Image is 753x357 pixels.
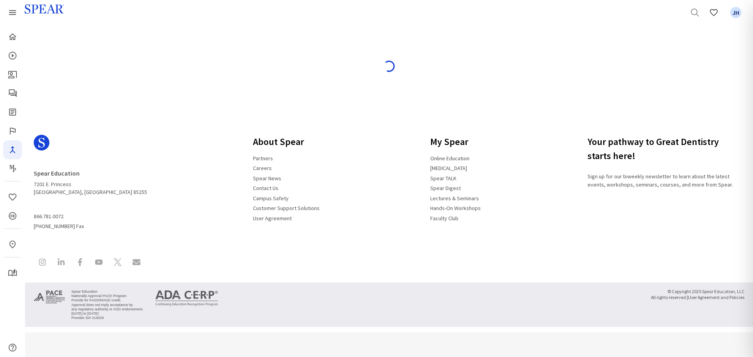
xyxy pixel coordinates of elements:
li: Provide for FAGD/MAGD credit. [71,298,144,303]
a: Spear Education on Instagram [34,254,51,273]
a: Spear Education [34,166,84,180]
a: Partners [248,152,278,165]
a: Contact Us [248,181,283,195]
small: © Copyright 2025 Spear Education, LLC All rights reserved | [651,289,744,301]
a: Spear Digest [3,103,22,121]
a: Lectures & Seminars [426,192,484,205]
li: Spear Education [71,290,144,294]
a: User Agreement and Policies [688,293,744,302]
a: Online Education [426,152,474,165]
a: Navigator Pro [3,140,22,159]
h4: Loading [39,49,739,56]
a: Careers [248,161,276,175]
a: Faculty Club [426,212,463,225]
a: Spear Talk [3,84,22,103]
a: Spear Products [3,3,22,22]
li: any regulatory authority or AGD endorsement. [71,307,144,312]
a: CE Credits [3,207,22,225]
a: Spear Education on Facebook [71,254,89,273]
a: Spear Education on YouTube [90,254,107,273]
a: Patient Education [3,65,22,84]
svg: Spear Logo [34,135,49,150]
h3: About Spear [248,132,324,152]
a: Favorites [704,3,723,22]
img: Approved PACE Program Provider [34,289,65,305]
a: 866.781.0072 [34,210,68,223]
a: Spear Education on X [109,254,126,273]
a: [MEDICAL_DATA] [426,161,472,175]
h3: My Spear [426,132,486,152]
li: Nationally Approval PACE Program [71,294,144,298]
a: Spear News [248,172,286,185]
a: Campus Safety [248,192,293,205]
h3: Your pathway to Great Dentistry starts here! [587,132,748,166]
a: Search [686,3,704,22]
img: ADA CERP Continuing Education Recognition Program [155,290,218,306]
a: Favorites [3,188,22,207]
a: Home [3,27,22,46]
a: Contact Spear Education [128,254,145,273]
a: Spear Digest [426,181,466,195]
li: Provider ID# 219029 [71,316,144,320]
a: Masters Program [3,159,22,178]
p: Sign up for our biweekly newsletter to learn about the latest events, workshops, seminars, course... [587,172,748,189]
img: spinner-blue.svg [383,60,395,72]
a: Favorites [726,3,745,22]
li: [DATE] to [DATE] [71,312,144,316]
a: Faculty Club Elite [3,121,22,140]
a: Customer Support Solutions [248,201,324,215]
a: Hands-On Workshops [426,201,486,215]
span: JH [730,7,742,18]
a: User Agreement [248,212,296,225]
a: My Study Club [3,264,22,283]
a: Courses [3,46,22,65]
li: Approval does not imply acceptance by [71,303,144,307]
a: Help [3,338,22,357]
a: Spear TALK [426,172,461,185]
a: Spear Logo [34,132,147,160]
a: Spear Education on LinkedIn [53,254,70,273]
a: In-Person & Virtual [3,235,22,254]
span: [PHONE_NUMBER] Fax [34,210,147,230]
address: 7201 E. Princess [GEOGRAPHIC_DATA], [GEOGRAPHIC_DATA] 85255 [34,166,147,196]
